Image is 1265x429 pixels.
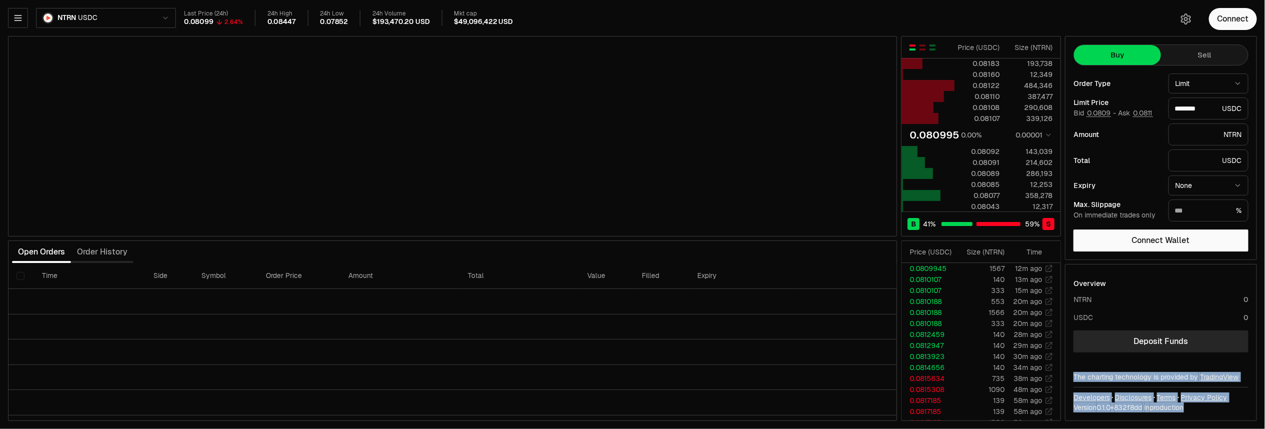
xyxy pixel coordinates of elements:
[902,373,956,384] td: 0.0815634
[924,219,936,229] span: 41 %
[1201,372,1239,381] a: TradingView
[267,17,296,26] div: 0.08447
[1008,69,1053,79] div: 12,349
[1169,149,1249,171] div: USDC
[955,146,1000,156] div: 0.08092
[1014,407,1042,416] time: 58m ago
[1015,264,1042,273] time: 12m ago
[1244,294,1249,304] div: 0
[1013,363,1042,372] time: 34m ago
[902,318,956,329] td: 0.0810188
[1074,312,1093,322] div: USDC
[955,201,1000,211] div: 0.08043
[1008,146,1053,156] div: 143,039
[1014,330,1042,339] time: 28m ago
[224,18,243,26] div: 2.64%
[1074,402,1249,412] div: Version 0.1.0 + in production
[1133,109,1154,117] button: 0.0811
[961,130,982,140] div: 0.00%
[1074,294,1092,304] div: NTRN
[1026,219,1040,229] span: 59 %
[258,263,341,289] th: Order Price
[34,263,145,289] th: Time
[956,384,1005,395] td: 1090
[910,247,955,257] div: Price ( USDC )
[1014,374,1042,383] time: 38m ago
[1074,372,1249,382] div: The charting technology is provided by
[1181,392,1228,402] a: Privacy Policy
[145,263,193,289] th: Side
[955,80,1000,90] div: 0.08122
[902,340,956,351] td: 0.0812947
[1074,109,1117,118] span: Bid -
[8,36,897,236] iframe: Financial Chart
[454,10,513,17] div: Mkt cap
[1074,392,1110,402] a: Developers
[454,17,513,26] div: $49,096,422 USD
[956,274,1005,285] td: 140
[1013,341,1042,350] time: 29m ago
[902,285,956,296] td: 0.0810107
[956,373,1005,384] td: 735
[580,263,634,289] th: Value
[955,69,1000,79] div: 0.08160
[902,329,956,340] td: 0.0812459
[1013,352,1042,361] time: 30m ago
[1074,99,1161,106] div: Limit Price
[12,242,71,262] button: Open Orders
[1014,396,1042,405] time: 58m ago
[955,157,1000,167] div: 0.08091
[1074,201,1161,208] div: Max. Slippage
[1115,392,1152,402] a: Disclosures
[1008,168,1053,178] div: 286,193
[956,340,1005,351] td: 140
[690,263,797,289] th: Expiry
[267,10,296,17] div: 24h High
[911,219,916,229] span: B
[955,168,1000,178] div: 0.08089
[341,263,460,289] th: Amount
[1074,157,1161,164] div: Total
[1074,182,1161,189] div: Expiry
[929,43,937,51] button: Show Buy Orders Only
[372,17,429,26] div: $193,470.20 USD
[1013,308,1042,317] time: 20m ago
[320,10,348,17] div: 24h Low
[184,10,243,17] div: Last Price (24h)
[1169,97,1249,119] div: USDC
[956,318,1005,329] td: 333
[1008,42,1053,52] div: Size ( NTRN )
[1074,330,1249,352] a: Deposit Funds
[902,296,956,307] td: 0.0810188
[193,263,258,289] th: Symbol
[1008,190,1053,200] div: 358,278
[956,296,1005,307] td: 553
[956,417,1005,428] td: 1556
[1014,385,1042,394] time: 48m ago
[956,285,1005,296] td: 333
[1013,129,1053,141] button: 0.00001
[902,351,956,362] td: 0.0813923
[1074,45,1161,65] button: Buy
[1169,175,1249,195] button: None
[1015,286,1042,295] time: 15m ago
[460,263,580,289] th: Total
[1014,418,1042,427] time: 58m ago
[78,13,97,22] span: USDC
[1209,8,1257,30] button: Connect
[909,43,917,51] button: Show Buy and Sell Orders
[1015,275,1042,284] time: 13m ago
[902,406,956,417] td: 0.0817185
[956,362,1005,373] td: 140
[1046,219,1051,229] span: S
[955,102,1000,112] div: 0.08108
[43,13,52,22] img: NTRN Logo
[1169,73,1249,93] button: Limit
[1086,109,1112,117] button: 0.0809
[1008,157,1053,167] div: 214,602
[1013,319,1042,328] time: 20m ago
[1008,201,1053,211] div: 12,317
[956,329,1005,340] td: 140
[955,58,1000,68] div: 0.08183
[1074,229,1249,251] button: Connect Wallet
